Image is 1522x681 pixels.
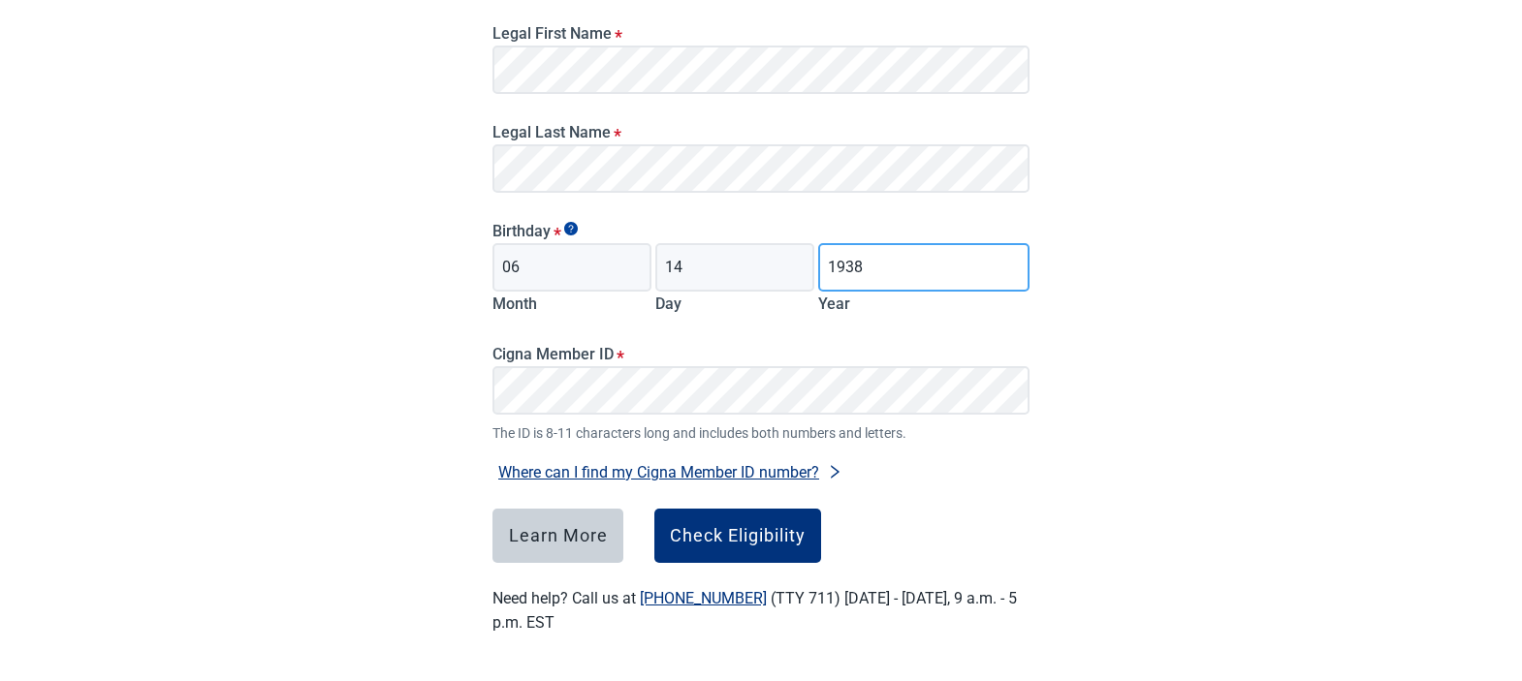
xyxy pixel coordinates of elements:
[492,345,1030,363] label: Cigna Member ID
[492,294,537,313] label: Month
[670,526,806,545] div: Check Eligibility
[640,589,767,607] a: [PHONE_NUMBER]
[492,422,1030,444] span: The ID is 8-11 characters long and includes both numbers and letters.
[492,123,1030,141] label: Legal Last Name
[492,509,623,563] button: Learn More
[492,243,651,292] input: Birth month
[509,526,608,545] div: Learn More
[492,589,1017,632] label: Need help? Call us at (TTY 711) [DATE] - [DATE], 9 a.m. - 5 p.m. EST
[492,222,1030,240] legend: Birthday
[818,294,850,313] label: Year
[492,459,848,485] button: Where can I find my Cigna Member ID number?
[655,294,682,313] label: Day
[492,24,1030,43] label: Legal First Name
[564,222,578,235] span: Show tooltip
[818,243,1030,292] input: Birth year
[827,464,842,480] span: right
[654,509,821,563] button: Check Eligibility
[655,243,814,292] input: Birth day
